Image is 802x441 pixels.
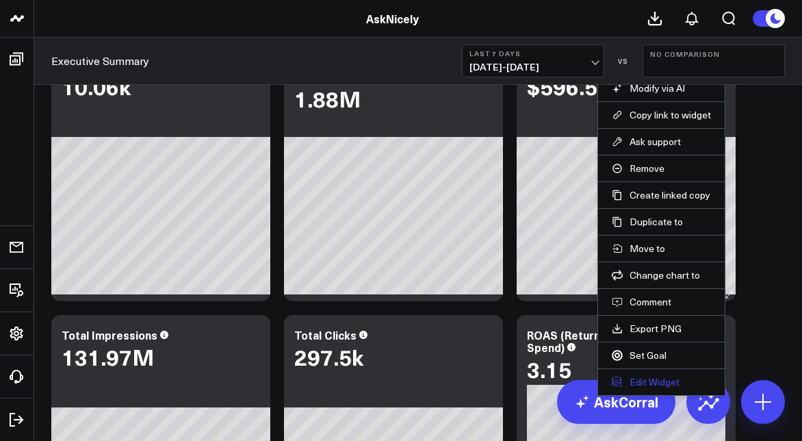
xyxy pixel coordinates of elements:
a: AskNicely [366,11,419,26]
b: Last 7 Days [469,49,597,58]
div: Total Impressions [62,327,157,342]
div: VS [611,57,636,65]
button: Create linked copy [612,189,711,201]
button: No Comparison [643,45,785,77]
button: Ask support [612,136,711,148]
div: 297.5k [294,344,363,369]
button: Move to [612,242,711,255]
div: 10.06k [62,74,131,99]
div: 3.15 [527,357,571,381]
a: Set Goal [612,349,711,362]
button: Duplicate to [612,216,711,228]
button: Copy link to widget [612,109,711,121]
a: AskCorral [557,380,675,424]
div: $596.56k [527,74,622,99]
div: 1.88M [294,86,361,111]
div: ROAS (Return on Ad Spend) [527,327,633,355]
b: No Comparison [650,50,777,58]
a: Executive Summary [51,53,149,68]
button: Last 7 Days[DATE]-[DATE] [462,45,604,77]
span: [DATE] - [DATE] [469,62,597,73]
button: Remove [612,162,711,175]
button: Change chart to [612,269,711,281]
button: Comment [612,296,711,308]
a: Export PNG [612,323,711,335]
button: Modify via AI [612,82,711,94]
div: 131.97M [62,344,154,369]
button: Edit Widget [612,376,711,388]
div: Total Clicks [294,327,357,342]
